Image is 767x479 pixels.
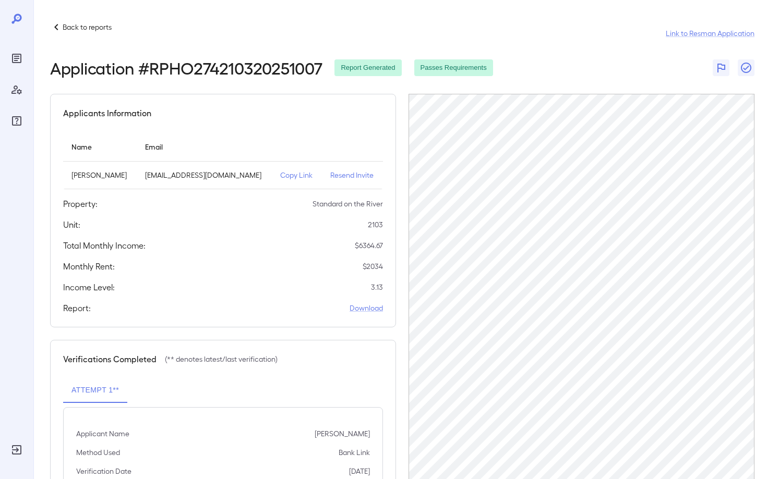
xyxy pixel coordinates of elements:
th: Email [137,132,272,162]
table: simple table [63,132,383,189]
h5: Total Monthly Income: [63,239,146,252]
button: Flag Report [713,59,729,76]
p: Back to reports [63,22,112,32]
p: Verification Date [76,466,131,476]
p: Standard on the River [313,199,383,209]
p: [DATE] [349,466,370,476]
div: Reports [8,50,25,67]
button: Close Report [738,59,754,76]
h2: Application # RPHO274210320251007 [50,58,322,77]
p: [PERSON_NAME] [71,170,128,180]
div: FAQ [8,113,25,129]
p: Method Used [76,447,120,458]
p: $ 6364.67 [355,240,383,251]
h5: Verifications Completed [63,353,157,365]
p: (** denotes latest/last verification) [165,354,278,364]
span: Report Generated [334,63,401,73]
p: Applicant Name [76,428,129,439]
p: Resend Invite [330,170,375,180]
span: Passes Requirements [414,63,493,73]
p: 2103 [368,219,383,230]
div: Manage Users [8,81,25,98]
h5: Report: [63,302,91,314]
th: Name [63,132,137,162]
h5: Property: [63,198,98,210]
p: Copy Link [280,170,314,180]
p: [PERSON_NAME] [315,428,370,439]
p: $ 2034 [363,261,383,272]
div: Log Out [8,441,25,458]
h5: Unit: [63,218,80,231]
p: [EMAIL_ADDRESS][DOMAIN_NAME] [145,170,264,180]
p: Bank Link [339,447,370,458]
a: Link to Resman Application [666,28,754,39]
button: Attempt 1** [63,378,127,403]
p: 3.13 [371,282,383,292]
h5: Applicants Information [63,107,151,119]
h5: Income Level: [63,281,115,293]
a: Download [350,303,383,313]
h5: Monthly Rent: [63,260,115,273]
